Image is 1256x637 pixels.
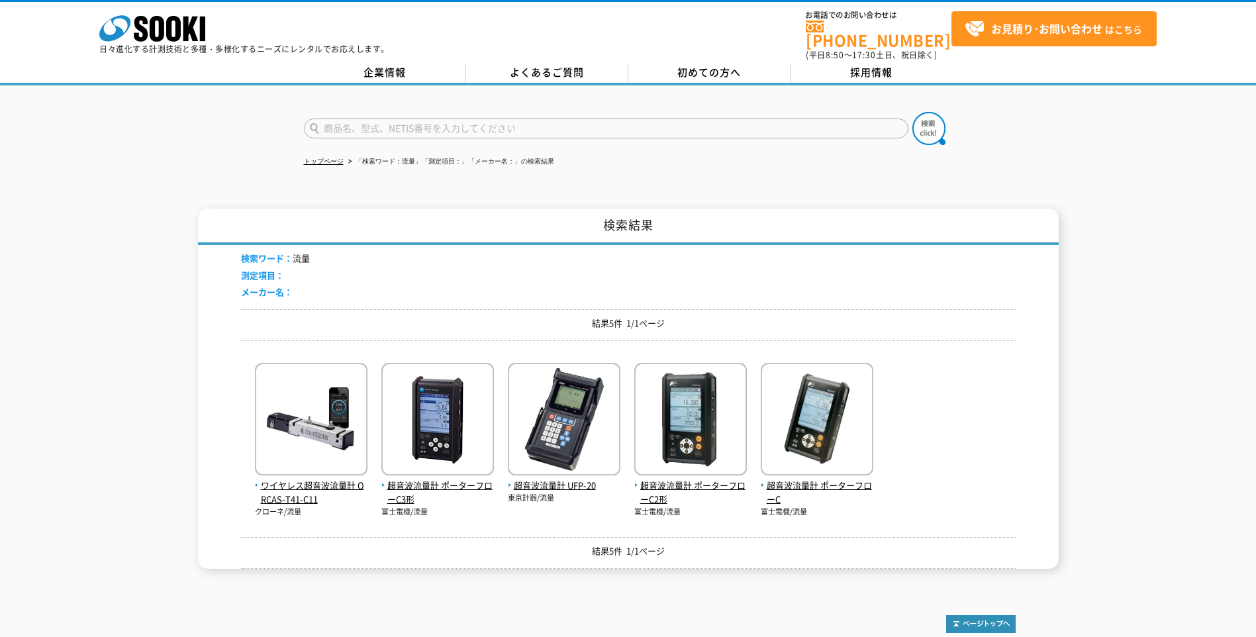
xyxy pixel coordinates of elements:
[806,49,937,61] span: (平日 ～ 土日、祝日除く)
[346,155,554,169] li: 「検索ワード：流量」「測定項目：」「メーカー名：」の検索結果
[951,11,1157,46] a: お見積り･お問い合わせはこちら
[761,507,873,518] p: 富士電機/流量
[255,479,367,507] span: ワイヤレス超音波流量計 ORCAS-T41-C11
[241,269,284,281] span: 測定項目：
[508,465,620,493] a: 超音波流量計 UFP-20
[677,65,741,79] span: 初めての方へ
[304,63,466,83] a: 企業情報
[466,63,628,83] a: よくあるご質問
[852,49,876,61] span: 17:30
[946,615,1016,633] img: トップページへ
[965,19,1142,39] span: はこちら
[241,317,1016,330] p: 結果5件 1/1ページ
[255,507,367,518] p: クローネ/流量
[634,507,747,518] p: 富士電機/流量
[634,465,747,506] a: 超音波流量計 ポーターフローC2形
[508,493,620,504] p: 東京計器/流量
[761,363,873,479] img: ポーターフローC
[99,45,389,53] p: 日々進化する計測技術と多種・多様化するニーズにレンタルでお応えします。
[508,363,620,479] img: UFP-20
[381,479,494,507] span: 超音波流量計 ポーターフローC3形
[634,363,747,479] img: ポーターフローC2形
[791,63,953,83] a: 採用情報
[304,158,344,165] a: トップページ
[381,363,494,479] img: ポーターフローC3形
[304,119,908,138] input: 商品名、型式、NETIS番号を入力してください
[761,465,873,506] a: 超音波流量計 ポーターフローC
[381,507,494,518] p: 富士電機/流量
[381,465,494,506] a: 超音波流量計 ポーターフローC3形
[255,363,367,479] img: ORCAS-T41-C11
[628,63,791,83] a: 初めての方へ
[508,479,620,493] span: 超音波流量計 UFP-20
[634,479,747,507] span: 超音波流量計 ポーターフローC2形
[241,252,293,264] span: 検索ワード：
[198,209,1059,245] h1: 検索結果
[912,112,945,145] img: btn_search.png
[241,285,293,298] span: メーカー名：
[761,479,873,507] span: 超音波流量計 ポーターフローC
[991,21,1102,36] strong: お見積り･お問い合わせ
[241,252,310,266] li: 流量
[826,49,844,61] span: 8:50
[806,11,951,19] span: お電話でのお問い合わせは
[241,544,1016,558] p: 結果5件 1/1ページ
[806,21,951,48] a: [PHONE_NUMBER]
[255,465,367,506] a: ワイヤレス超音波流量計 ORCAS-T41-C11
